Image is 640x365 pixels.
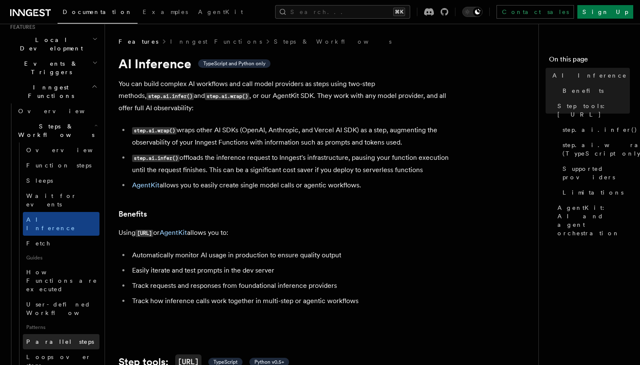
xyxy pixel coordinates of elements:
button: Events & Triggers [7,56,99,80]
code: step.ai.wrap() [205,93,249,100]
a: AgentKit: AI and agent orchestration [554,200,630,241]
a: Documentation [58,3,138,24]
a: AgentKit [132,181,160,189]
li: Track requests and responses from foundational inference providers [130,280,457,292]
li: allows you to easily create single model calls or agentic workflows. [130,179,457,191]
span: Events & Triggers [7,59,92,76]
span: Features [119,37,158,46]
li: Track how inference calls work together in multi-step or agentic workflows [130,295,457,307]
a: Overview [15,103,99,119]
a: Parallel steps [23,334,99,349]
a: step.ai.wrap() (TypeScript only) [559,137,630,161]
button: Search...⌘K [275,5,410,19]
span: Guides [23,251,99,265]
kbd: ⌘K [393,8,405,16]
a: AgentKit [160,228,187,237]
span: Patterns [23,320,99,334]
span: Wait for events [26,192,77,208]
code: [URL] [135,230,153,237]
code: step.ai.wrap() [132,127,177,134]
li: offloads the inference request to Inngest's infrastructure, pausing your function execution until... [130,152,457,176]
code: step.ai.infer() [146,93,194,100]
span: Local Development [7,36,92,53]
span: step.ai.infer() [563,125,637,134]
a: Overview [23,142,99,158]
li: wraps other AI SDKs (OpenAI, Anthropic, and Vercel AI SDK) as a step, augmenting the observabilit... [130,124,457,148]
a: AI Inference [549,68,630,83]
span: TypeScript and Python only [203,60,265,67]
button: Steps & Workflows [15,119,99,142]
span: Parallel steps [26,338,94,345]
span: Step tools: [URL] [557,102,630,119]
span: Overview [18,108,105,114]
a: Sign Up [577,5,633,19]
span: Overview [26,147,113,153]
span: AgentKit [198,8,243,15]
a: Wait for events [23,188,99,212]
span: Examples [143,8,188,15]
a: Fetch [23,236,99,251]
a: Benefits [559,83,630,98]
span: Documentation [63,8,132,15]
span: AgentKit: AI and agent orchestration [557,203,630,237]
code: step.ai.infer() [132,155,179,162]
a: Supported providers [559,161,630,185]
a: Limitations [559,185,630,200]
span: Fetch [26,240,51,247]
a: Inngest Functions [170,37,262,46]
span: AI Inference [552,71,627,80]
a: User-defined Workflows [23,297,99,320]
a: How Functions are executed [23,265,99,297]
a: Benefits [119,208,147,220]
h1: AI Inference [119,56,457,71]
span: User-defined Workflows [26,301,102,316]
span: How Functions are executed [26,269,97,293]
span: Benefits [563,86,604,95]
h4: On this page [549,54,630,68]
button: Toggle dark mode [462,7,483,17]
a: AgentKit [193,3,248,23]
a: step.ai.infer() [559,122,630,137]
a: Examples [138,3,193,23]
span: Steps & Workflows [15,122,94,139]
li: Automatically monitor AI usage in production to ensure quality output [130,249,457,261]
p: You can build complex AI workflows and call model providers as steps using two-step methods, and ... [119,78,457,114]
p: Using or allows you to: [119,227,457,239]
span: Sleeps [26,177,53,184]
span: Supported providers [563,164,630,181]
span: Features [7,24,35,31]
a: Sleeps [23,173,99,188]
button: Local Development [7,32,99,56]
a: Function steps [23,158,99,173]
span: AI Inference [26,216,75,231]
a: Steps & Workflows [274,37,392,46]
a: AI Inference [23,212,99,236]
a: Contact sales [497,5,574,19]
button: Inngest Functions [7,80,99,103]
li: Easily iterate and test prompts in the dev server [130,265,457,276]
span: Inngest Functions [7,83,91,100]
span: Limitations [563,188,623,197]
span: Function steps [26,162,91,169]
a: Step tools: [URL] [554,98,630,122]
